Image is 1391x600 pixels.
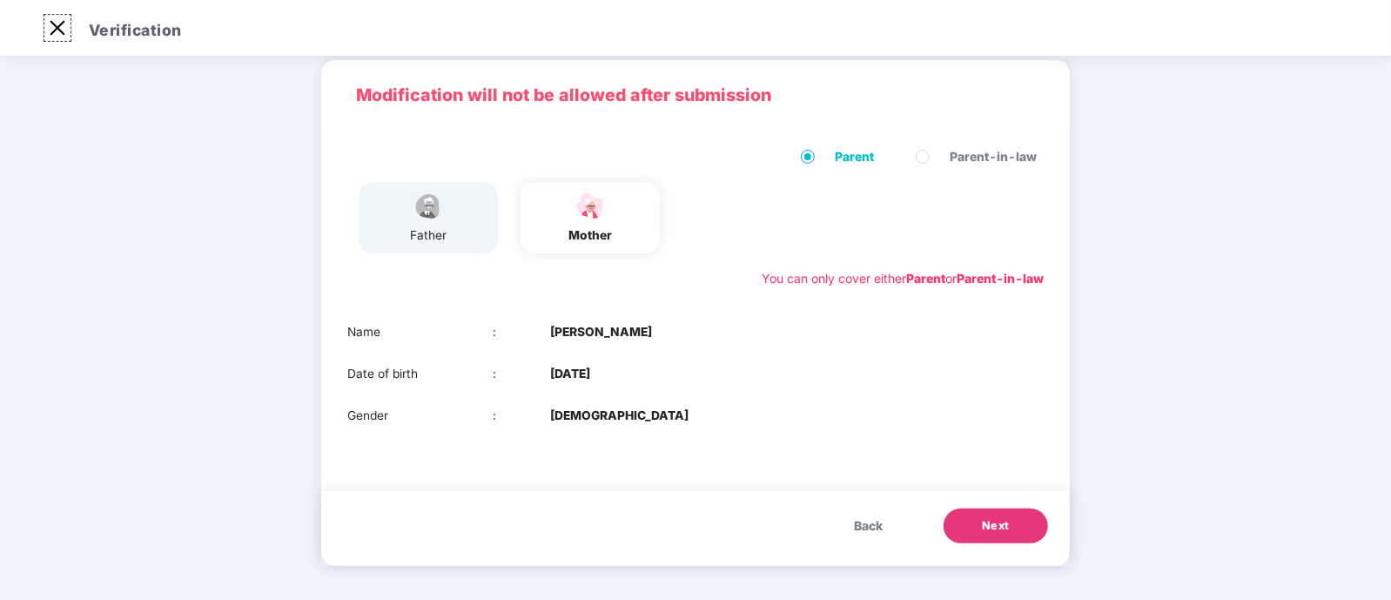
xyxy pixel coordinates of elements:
[407,191,450,221] img: svg+xml;base64,PHN2ZyBpZD0iRmF0aGVyX2ljb24iIHhtbG5zPSJodHRwOi8vd3d3LnczLm9yZy8yMDAwL3N2ZyIgeG1sbn...
[550,323,652,342] b: [PERSON_NAME]
[550,407,689,426] b: [DEMOGRAPHIC_DATA]
[982,517,1010,535] span: Next
[347,407,493,426] div: Gender
[356,82,1035,109] p: Modification will not be allowed after submission
[568,191,612,221] img: svg+xml;base64,PHN2ZyB4bWxucz0iaHR0cDovL3d3dy53My5vcmcvMjAwMC9zdmciIHdpZHRoPSI1NCIgaGVpZ2h0PSIzOC...
[906,271,945,286] b: Parent
[347,323,493,342] div: Name
[493,407,551,426] div: :
[944,509,1048,543] button: Next
[943,147,1044,166] span: Parent-in-law
[347,365,493,384] div: Date of birth
[493,323,551,342] div: :
[407,226,450,246] div: father
[854,516,883,536] span: Back
[957,271,1044,286] b: Parent-in-law
[837,509,900,543] button: Back
[762,269,1044,288] div: You can only cover either or
[550,365,590,384] b: [DATE]
[828,147,881,166] span: Parent
[493,365,551,384] div: :
[568,226,612,246] div: mother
